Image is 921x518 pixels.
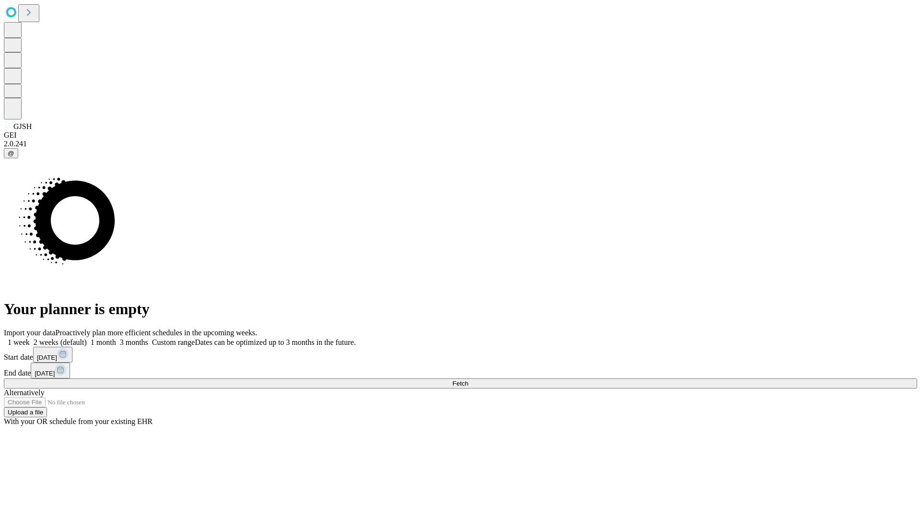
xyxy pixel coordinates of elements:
span: Alternatively [4,388,44,397]
span: With your OR schedule from your existing EHR [4,417,153,425]
button: @ [4,148,18,158]
span: Custom range [152,338,195,346]
h1: Your planner is empty [4,300,917,318]
span: @ [8,150,14,157]
div: End date [4,363,917,378]
span: 2 weeks (default) [34,338,87,346]
button: Fetch [4,378,917,388]
div: 2.0.241 [4,140,917,148]
span: Dates can be optimized up to 3 months in the future. [195,338,355,346]
span: [DATE] [35,370,55,377]
button: [DATE] [33,347,72,363]
button: [DATE] [31,363,70,378]
span: Proactively plan more efficient schedules in the upcoming weeks. [56,329,257,337]
span: Import your data [4,329,56,337]
span: Fetch [452,380,468,387]
div: Start date [4,347,917,363]
span: 1 month [91,338,116,346]
span: 3 months [120,338,148,346]
span: 1 week [8,338,30,346]
div: GEI [4,131,917,140]
span: [DATE] [37,354,57,361]
button: Upload a file [4,407,47,417]
span: GJSH [13,122,32,130]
